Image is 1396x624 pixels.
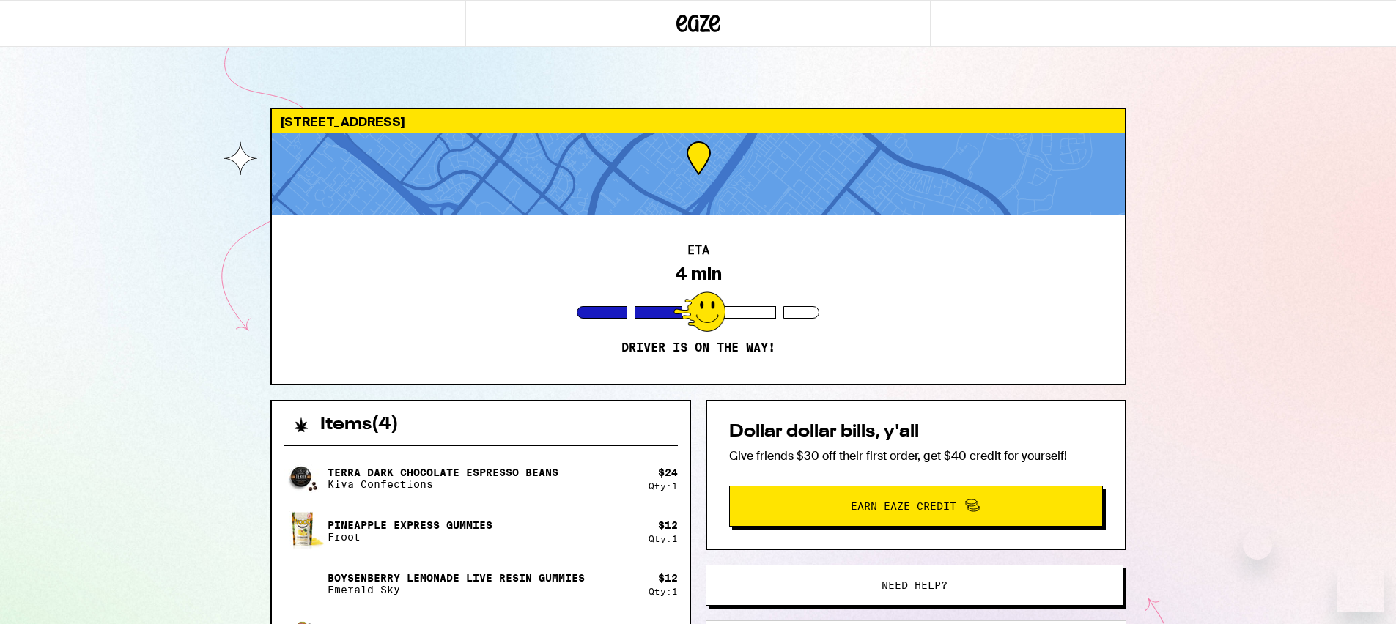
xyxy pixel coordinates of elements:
[851,501,956,511] span: Earn Eaze Credit
[284,458,325,499] img: Terra Dark Chocolate Espresso Beans
[706,565,1123,606] button: Need help?
[284,563,325,604] img: Boysenberry Lemonade Live Resin Gummies
[649,534,678,543] div: Qty: 1
[621,341,775,355] p: Driver is on the way!
[1337,565,1384,612] iframe: Button to launch messaging window
[729,423,1103,441] h2: Dollar dollar bills, y'all
[272,109,1125,133] div: [STREET_ADDRESS]
[649,587,678,596] div: Qty: 1
[649,481,678,491] div: Qty: 1
[320,416,399,434] h2: Items ( 4 )
[328,478,558,490] p: Kiva Confections
[328,572,585,584] p: Boysenberry Lemonade Live Resin Gummies
[658,572,678,584] div: $ 12
[328,519,492,531] p: Pineapple Express Gummies
[687,245,709,256] h2: ETA
[328,467,558,478] p: Terra Dark Chocolate Espresso Beans
[882,580,948,590] span: Need help?
[284,511,325,551] img: Pineapple Express Gummies
[675,264,722,284] div: 4 min
[729,448,1103,464] p: Give friends $30 off their first order, get $40 credit for yourself!
[658,519,678,531] div: $ 12
[729,486,1103,527] button: Earn Eaze Credit
[658,467,678,478] div: $ 24
[1243,530,1272,560] iframe: Close message
[328,584,585,595] p: Emerald Sky
[328,531,492,543] p: Froot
